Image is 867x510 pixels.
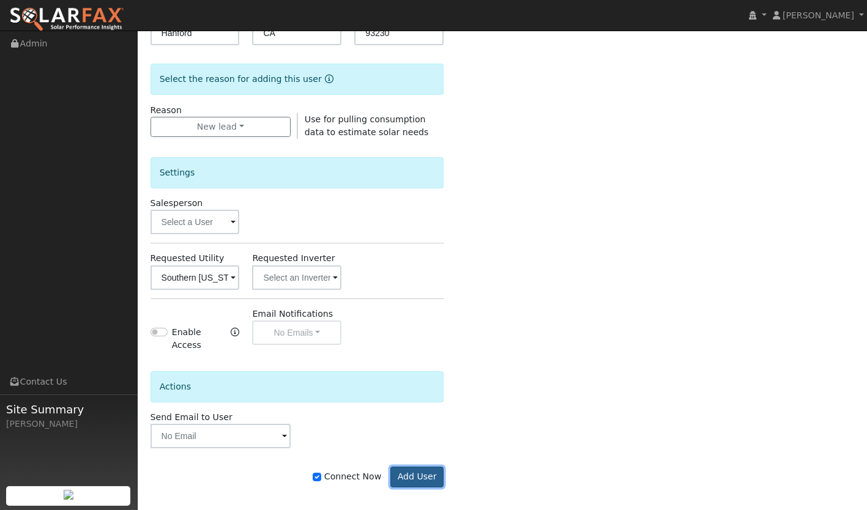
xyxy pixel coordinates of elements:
button: New lead [151,117,291,138]
span: Use for pulling consumption data to estimate solar needs [305,114,428,137]
img: retrieve [64,490,73,500]
input: Select an Inverter [252,265,341,290]
a: Enable Access [231,326,239,353]
label: Salesperson [151,197,203,210]
input: Select a User [151,210,240,234]
div: Settings [151,157,444,188]
span: [PERSON_NAME] [783,10,854,20]
label: Reason [151,104,182,117]
div: [PERSON_NAME] [6,418,131,431]
div: Actions [151,371,444,402]
a: Reason for new user [322,74,333,84]
label: Enable Access [172,326,228,352]
label: Connect Now [313,470,381,483]
label: Email Notifications [252,308,333,320]
span: Site Summary [6,401,131,418]
input: Connect Now [313,473,321,481]
label: Requested Inverter [252,252,335,265]
div: Select the reason for adding this user [151,64,444,95]
label: Send Email to User [151,411,233,424]
input: No Email [151,424,291,448]
label: Requested Utility [151,252,225,265]
button: Add User [390,467,444,487]
input: Select a Utility [151,265,240,290]
img: SolarFax [9,7,124,32]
